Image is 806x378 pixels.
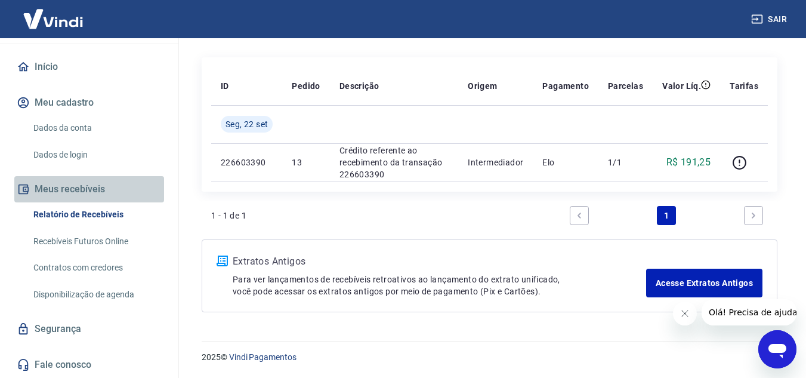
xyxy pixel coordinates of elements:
a: Recebíveis Futuros Online [29,229,164,254]
p: 226603390 [221,156,273,168]
a: Next page [744,206,763,225]
img: Vindi [14,1,92,37]
button: Meus recebíveis [14,176,164,202]
p: Crédito referente ao recebimento da transação 226603390 [339,145,449,180]
a: Início [14,54,164,80]
p: 13 [292,156,320,168]
a: Page 1 is your current page [657,206,676,225]
span: Seg, 22 set [226,118,268,130]
a: Vindi Pagamentos [229,352,297,362]
a: Dados de login [29,143,164,167]
p: Pagamento [542,80,589,92]
p: Para ver lançamentos de recebíveis retroativos ao lançamento do extrato unificado, você pode aces... [233,273,646,297]
p: Valor Líq. [662,80,701,92]
p: Parcelas [608,80,643,92]
p: Elo [542,156,589,168]
img: ícone [217,256,228,266]
p: Origem [468,80,497,92]
p: 2025 © [202,351,777,364]
a: Fale conosco [14,352,164,378]
p: R$ 191,25 [666,155,711,170]
iframe: Mensagem da empresa [702,299,796,325]
ul: Pagination [565,201,768,230]
p: Extratos Antigos [233,254,646,269]
a: Acesse Extratos Antigos [646,269,762,297]
p: Intermediador [468,156,523,168]
p: Descrição [339,80,379,92]
iframe: Botão para abrir a janela de mensagens [758,330,796,368]
a: Disponibilização de agenda [29,282,164,307]
a: Dados da conta [29,116,164,140]
p: 1/1 [608,156,643,168]
button: Meu cadastro [14,90,164,116]
a: Segurança [14,316,164,342]
a: Contratos com credores [29,256,164,280]
a: Relatório de Recebíveis [29,202,164,227]
p: Tarifas [730,80,758,92]
p: Pedido [292,80,320,92]
span: Olá! Precisa de ajuda? [7,8,100,18]
a: Previous page [570,206,589,225]
button: Sair [749,8,792,30]
iframe: Fechar mensagem [673,302,697,325]
p: 1 - 1 de 1 [211,210,246,222]
p: ID [221,80,229,92]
